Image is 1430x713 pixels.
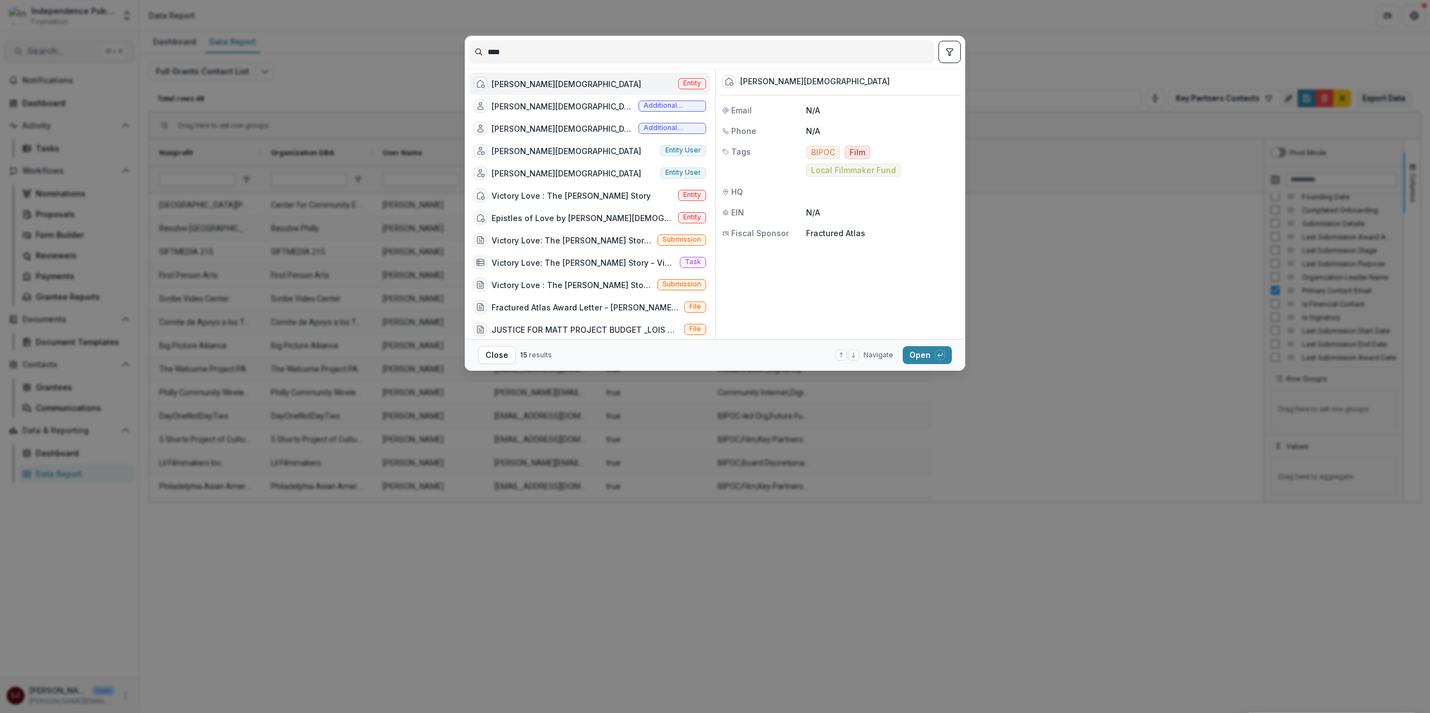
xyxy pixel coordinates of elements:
[520,351,527,359] span: 15
[683,79,701,87] span: Entity
[731,104,752,116] span: Email
[492,324,680,336] div: JUSTICE FOR MATT PROJECT BUDGET _LOIS MOSES [DATE].pdf
[665,169,701,176] span: Entity user
[492,168,641,179] div: [PERSON_NAME][DEMOGRAPHIC_DATA]
[689,325,701,333] span: File
[643,102,701,109] span: Additional contact
[492,302,680,313] div: Fractured Atlas Award Letter - [PERSON_NAME].docx
[864,350,893,360] span: Navigate
[492,212,674,224] div: Epistles of Love by [PERSON_NAME][DEMOGRAPHIC_DATA]
[683,191,701,199] span: Entity
[665,146,701,154] span: Entity user
[492,123,634,135] div: [PERSON_NAME][DEMOGRAPHIC_DATA]
[492,101,634,112] div: [PERSON_NAME][DEMOGRAPHIC_DATA]
[492,279,653,291] div: Victory Love : The [PERSON_NAME] Story (To support [PERSON_NAME] documentary, Victory Love, with ...
[806,125,959,137] p: N/A
[529,351,552,359] span: results
[492,235,653,246] div: Victory Love: The [PERSON_NAME] Story ("Victory Love: The [PERSON_NAME]" is a documentary that ex...
[689,303,701,310] span: File
[731,125,756,137] span: Phone
[740,77,890,87] div: [PERSON_NAME][DEMOGRAPHIC_DATA]
[850,148,865,157] span: Film
[662,280,701,288] span: Submission
[731,227,789,239] span: Fiscal Sponsor
[806,227,959,239] p: Fractured Atlas
[811,166,896,175] span: Local Filmmaker Fund
[492,78,641,90] div: [PERSON_NAME][DEMOGRAPHIC_DATA]
[492,190,651,202] div: Victory Love : The [PERSON_NAME] Story
[683,213,701,221] span: Entity
[938,41,961,63] button: toggle filters
[806,104,959,116] p: N/A
[731,207,744,218] span: EIN
[685,258,701,266] span: Task
[662,236,701,243] span: Submission
[731,186,743,198] span: HQ
[811,148,835,157] span: BIPOC
[492,145,641,157] div: [PERSON_NAME][DEMOGRAPHIC_DATA]
[492,257,675,269] div: Victory Love: The [PERSON_NAME] Story - Victory Love : The [PERSON_NAME] Story
[806,207,959,218] p: N/A
[643,124,701,132] span: Additional contact
[903,346,952,364] button: Open
[731,146,751,157] span: Tags
[478,346,516,364] button: Close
